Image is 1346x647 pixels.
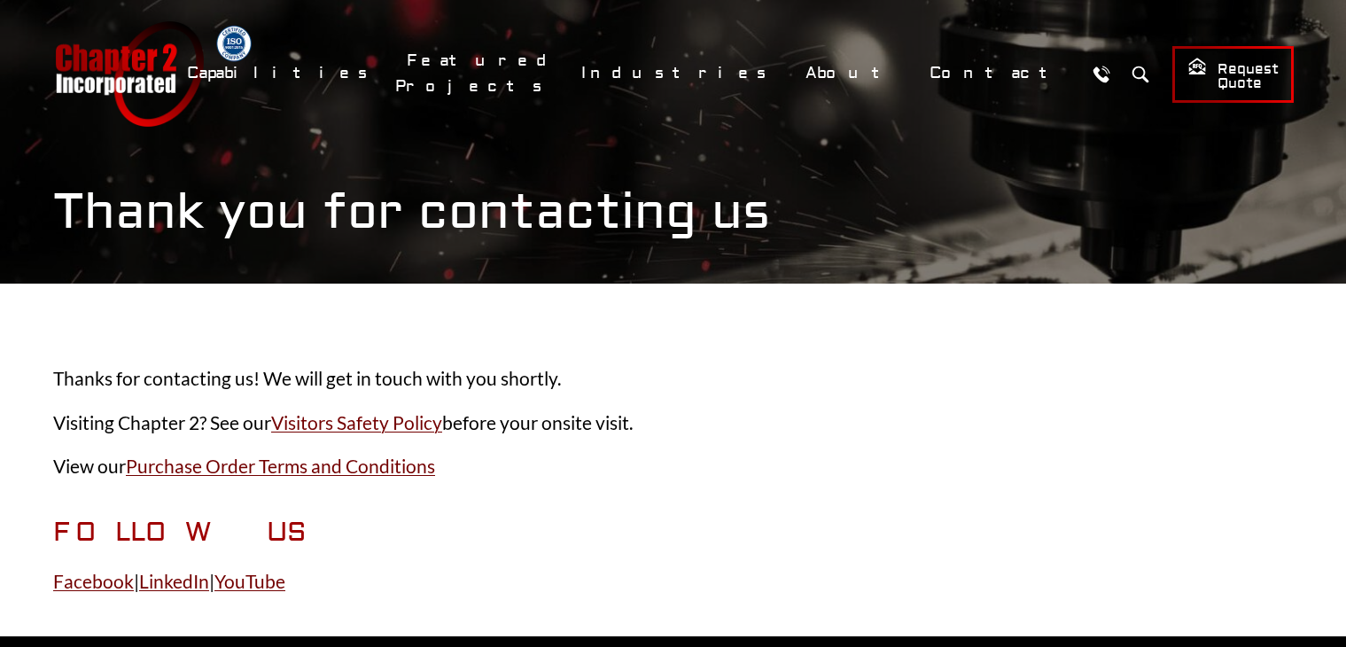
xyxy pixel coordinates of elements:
[1187,57,1279,93] span: Request Quote
[126,455,435,477] a: Purchase Order Terms and Conditions
[53,517,1293,549] h3: FOLLOW US
[53,363,1293,394] p: Thanks for contacting us! We will get in touch with you shortly.
[53,183,1294,242] h1: Thank you for contacting us
[53,451,1293,481] p: View our
[53,570,134,592] a: Facebook
[1124,58,1157,90] button: Search
[794,54,909,92] a: About
[53,566,1293,596] p: | |
[175,54,386,92] a: Capabilities
[395,42,561,105] a: Featured Projects
[570,54,785,92] a: Industries
[53,21,204,127] a: Chapter 2 Incorporated
[53,408,1293,438] p: Visiting Chapter 2? See our before your onsite visit.
[1085,58,1118,90] a: Call Us
[139,570,209,592] a: LinkedIn
[271,411,442,433] a: Visitors Safety Policy
[1172,46,1294,103] a: Request Quote
[214,570,285,592] a: YouTube
[918,54,1077,92] a: Contact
